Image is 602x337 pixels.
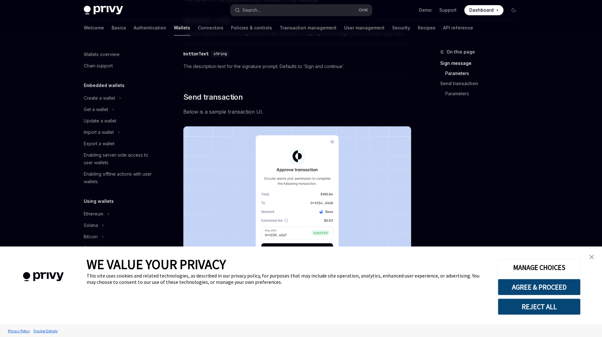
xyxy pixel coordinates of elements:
[84,82,125,89] h5: Embedded wallets
[344,20,385,35] a: User management
[440,68,524,78] a: Parameters
[84,94,115,102] div: Create a wallet
[242,6,260,14] div: Search...
[79,127,160,138] button: Toggle Import a wallet section
[419,7,432,13] a: Demo
[183,126,411,289] img: images/Trans.png
[79,149,160,168] a: Enabling server-side access to user wallets
[79,60,160,72] a: Chain support
[174,20,190,35] a: Wallets
[231,20,272,35] a: Policies & controls
[134,20,166,35] a: Authentication
[392,20,410,35] a: Security
[84,233,98,240] div: Bitcoin
[84,140,114,147] div: Export a wallet
[79,49,160,60] a: Wallets overview
[418,20,435,35] a: Recipes
[183,51,209,57] div: buttonText
[84,170,156,185] div: Enabling offline actions with user wallets
[359,8,368,13] span: Ctrl K
[79,242,160,254] a: Other chains
[84,6,123,15] img: dark logo
[464,5,503,15] a: Dashboard
[443,20,473,35] a: API reference
[440,89,524,99] a: Parameters
[280,20,337,35] a: Transaction management
[440,78,524,89] a: Send transaction
[112,20,126,35] a: Basics
[79,168,160,187] a: Enabling offline actions with user wallets
[84,117,116,125] div: Update a wallet
[79,115,160,127] a: Update a wallet
[230,4,372,16] button: Open search
[84,62,113,70] div: Chain support
[84,151,156,166] div: Enabling server-side access to user wallets
[84,128,114,136] div: Import a wallet
[498,279,581,295] button: AGREE & PROCEED
[84,51,119,58] div: Wallets overview
[469,7,494,13] span: Dashboard
[84,222,98,229] div: Solana
[84,106,108,113] div: Get a wallet
[508,5,519,15] button: Toggle dark mode
[79,220,160,231] button: Toggle Solana section
[447,48,475,56] span: On this page
[84,210,103,218] div: Ethereum
[183,63,411,70] span: The description text for the signature prompt. Defaults to ‘Sign and continue’.
[183,92,243,102] span: Send transaction
[214,51,227,56] span: string
[183,107,411,116] span: Below is a sample transaction UI.
[198,20,223,35] a: Connectors
[439,7,457,13] a: Support
[585,251,598,263] a: close banner
[9,263,77,290] img: company logo
[498,259,581,276] button: MANAGE CHOICES
[440,58,524,68] a: Sign message
[79,208,160,220] button: Toggle Ethereum section
[87,256,226,272] span: WE VALUE YOUR PRIVACY
[498,298,581,315] button: REJECT ALL
[589,255,594,259] img: close banner
[87,272,488,285] div: This site uses cookies and related technologies, as described in our privacy policy, for purposes...
[84,20,104,35] a: Welcome
[84,197,114,205] h5: Using wallets
[79,104,160,115] button: Toggle Get a wallet section
[79,231,160,242] button: Toggle Bitcoin section
[32,325,59,336] a: Tracker Details
[79,92,160,104] button: Toggle Create a wallet section
[6,325,32,336] a: Privacy Policy
[79,138,160,149] a: Export a wallet
[84,244,110,252] div: Other chains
